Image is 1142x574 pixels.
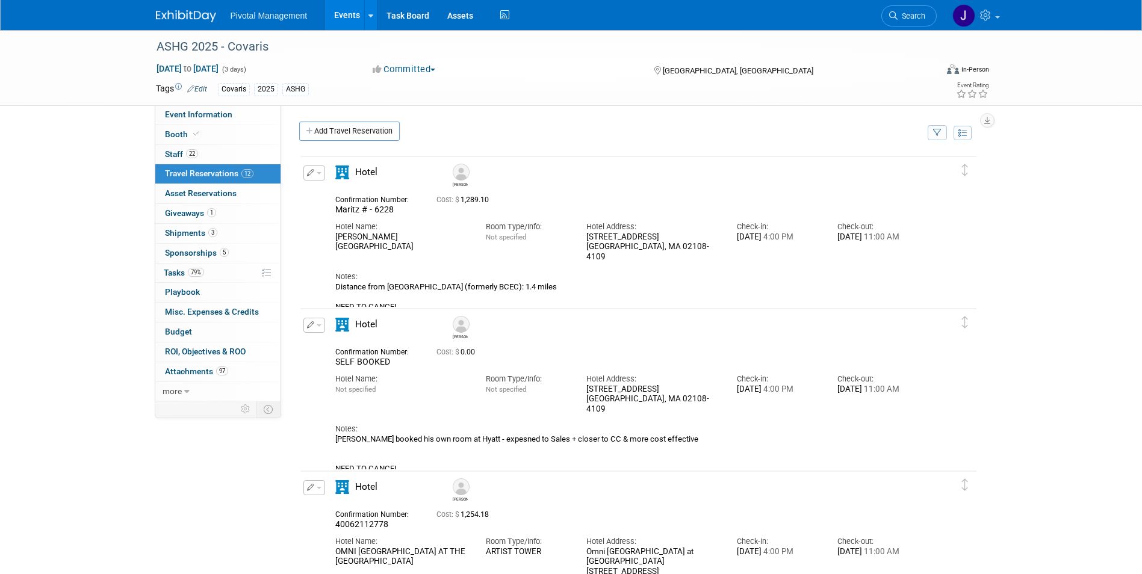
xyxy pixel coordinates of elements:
[156,10,216,22] img: ExhibitDay
[335,434,920,474] div: [PERSON_NAME] booked his own room at Hyatt - expesned to Sales + closer to CC & more cost effecti...
[335,221,468,232] div: Hotel Name:
[450,478,471,502] div: Jared Hoffman
[155,164,281,184] a: Travel Reservations12
[165,307,259,316] span: Misc. Expenses & Credits
[335,519,388,529] span: 40062112778
[299,122,400,141] a: Add Travel Reservation
[453,164,470,181] img: Tom O'Hare
[486,374,568,384] div: Room Type/Info:
[165,248,229,258] span: Sponsorships
[241,169,253,178] span: 12
[182,64,193,73] span: to
[335,536,468,547] div: Hotel Name:
[837,536,920,547] div: Check-out:
[453,478,470,495] img: Jared Hoffman
[355,167,377,177] span: Hotel
[952,4,975,27] img: Jessica Gatton
[165,287,200,297] span: Playbook
[586,374,719,384] div: Hotel Address:
[335,357,390,366] span: SELF BOOKED
[207,208,216,217] span: 1
[862,232,899,241] span: 11:00 AM
[862,384,899,393] span: 11:00 AM
[335,318,349,332] i: Hotel
[762,547,793,556] span: 4:00 PM
[837,221,920,232] div: Check-out:
[156,82,207,96] td: Tags
[165,168,253,178] span: Travel Reservations
[961,65,989,74] div: In-Person
[155,283,281,302] a: Playbook
[216,366,228,375] span: 97
[898,11,925,20] span: Search
[155,322,281,342] a: Budget
[187,85,207,93] a: Edit
[586,384,719,415] div: [STREET_ADDRESS] [GEOGRAPHIC_DATA], MA 02108-4109
[218,83,250,96] div: Covaris
[436,348,480,356] span: 0.00
[586,232,719,262] div: [STREET_ADDRESS] [GEOGRAPHIC_DATA], MA 02108-4109
[155,125,281,144] a: Booth
[837,547,920,557] div: [DATE]
[737,232,819,242] div: [DATE]
[335,282,920,312] div: Distance from [GEOGRAPHIC_DATA] (formerly BCEC): 1.4 miles NEED TO CANCEL
[164,268,204,277] span: Tasks
[737,547,819,557] div: [DATE]
[586,536,719,547] div: Hotel Address:
[436,348,461,356] span: Cost: $
[335,232,468,253] div: [PERSON_NAME][GEOGRAPHIC_DATA]
[220,248,229,257] span: 5
[156,63,219,74] span: [DATE] [DATE]
[165,188,237,198] span: Asset Reservations
[155,382,281,401] a: more
[155,264,281,283] a: Tasks79%
[837,374,920,384] div: Check-out:
[254,83,278,96] div: 2025
[866,63,990,81] div: Event Format
[737,536,819,547] div: Check-in:
[947,64,959,74] img: Format-Inperson.png
[335,165,349,179] i: Hotel
[282,83,309,96] div: ASHG
[862,547,899,556] span: 11:00 AM
[453,181,468,187] div: Tom O'Hare
[837,384,920,395] div: [DATE]
[453,495,468,502] div: Jared Hoffman
[155,204,281,223] a: Giveaways1
[436,196,461,204] span: Cost: $
[155,184,281,203] a: Asset Reservations
[165,347,246,356] span: ROI, Objectives & ROO
[962,479,968,491] i: Click and drag to move item
[368,63,440,76] button: Committed
[453,333,468,339] div: Sujash Chatterjee
[663,66,813,75] span: [GEOGRAPHIC_DATA], [GEOGRAPHIC_DATA]
[436,196,494,204] span: 1,289.10
[188,268,204,277] span: 79%
[155,224,281,243] a: Shipments3
[335,385,376,393] span: Not specified
[737,374,819,384] div: Check-in:
[208,228,217,237] span: 3
[881,5,937,26] a: Search
[762,384,793,393] span: 4:00 PM
[962,316,968,329] i: Click and drag to move item
[155,342,281,362] a: ROI, Objectives & ROO
[155,105,281,125] a: Event Information
[335,424,920,434] div: Notes:
[165,327,192,336] span: Budget
[193,131,199,137] i: Booth reservation complete
[155,303,281,322] a: Misc. Expenses & Credits
[335,344,418,357] div: Confirmation Number:
[355,319,377,330] span: Hotel
[335,374,468,384] div: Hotel Name:
[355,481,377,492] span: Hotel
[962,164,968,176] i: Click and drag to move item
[335,507,418,519] div: Confirmation Number:
[335,205,394,214] span: Maritz # - 6228
[335,480,349,494] i: Hotel
[152,36,919,58] div: ASHG 2025 - Covaris
[335,547,468,567] div: OMNI [GEOGRAPHIC_DATA] AT THE [GEOGRAPHIC_DATA]
[256,401,281,417] td: Toggle Event Tabs
[155,145,281,164] a: Staff22
[486,536,568,547] div: Room Type/Info:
